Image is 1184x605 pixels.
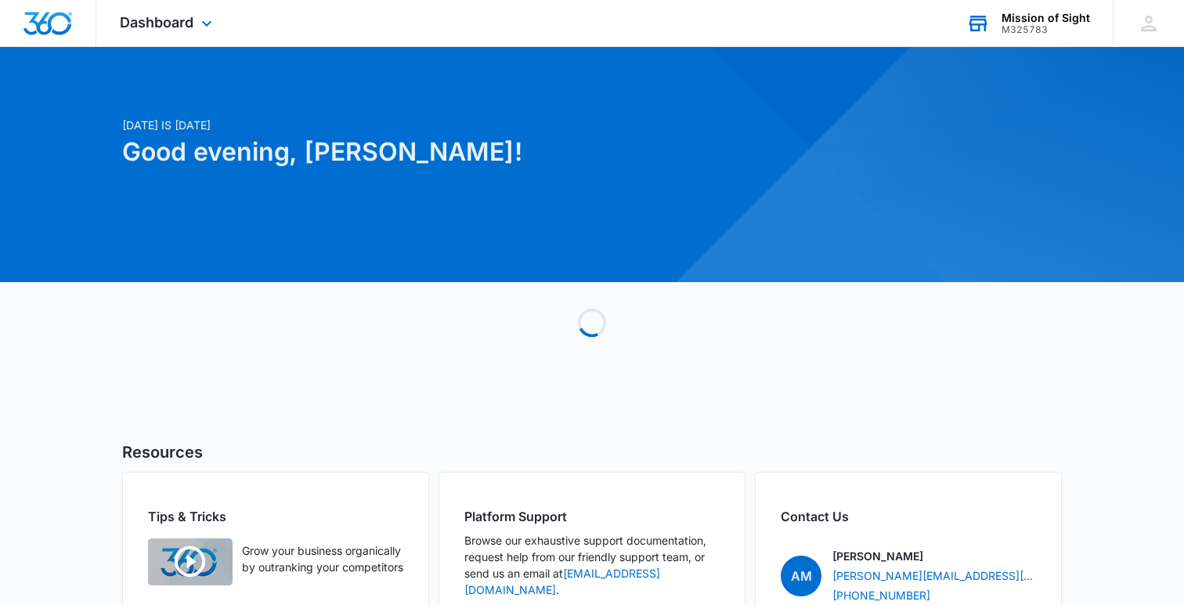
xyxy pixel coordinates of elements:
[781,507,1036,526] h2: Contact Us
[464,532,720,598] p: Browse our exhaustive support documentation, request help from our friendly support team, or send...
[120,14,193,31] span: Dashboard
[1002,24,1090,35] div: account id
[832,587,930,603] a: [PHONE_NUMBER]
[1002,12,1090,24] div: account name
[122,117,742,133] p: [DATE] is [DATE]
[148,507,403,526] h2: Tips & Tricks
[832,567,1036,584] a: [PERSON_NAME][EMAIL_ADDRESS][PERSON_NAME][DOMAIN_NAME]
[122,133,742,171] h1: Good evening, [PERSON_NAME]!
[148,538,233,585] img: Quick Overview Video
[122,440,1062,464] h5: Resources
[832,548,923,564] p: [PERSON_NAME]
[781,556,821,596] span: AM
[242,542,403,575] p: Grow your business organically by outranking your competitors
[464,507,720,526] h2: Platform Support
